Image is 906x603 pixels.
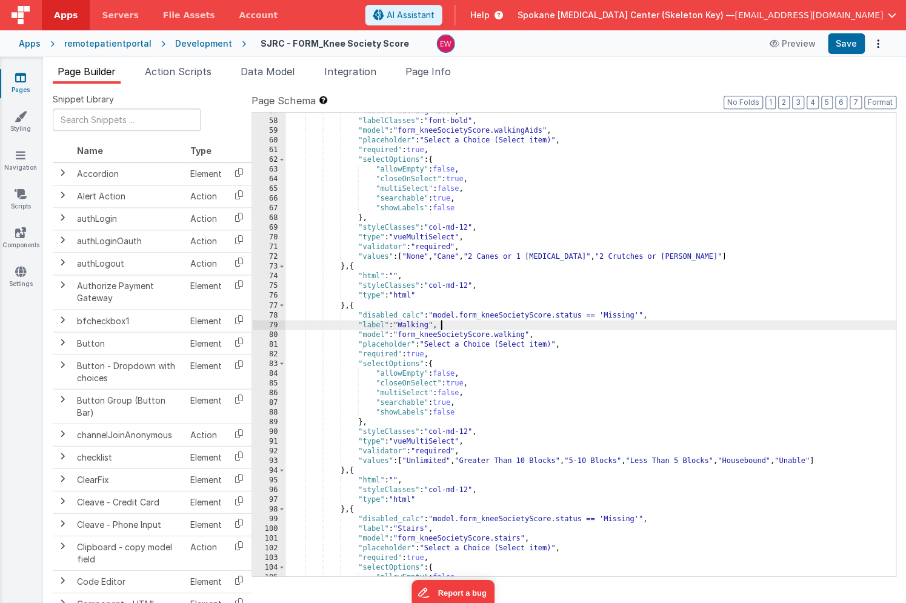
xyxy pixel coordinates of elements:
[253,417,286,427] div: 89
[73,354,186,388] td: Button - Dropdown with choices
[73,490,186,513] td: Cleave - Credit Card
[828,33,865,54] button: Save
[253,553,286,562] div: 103
[253,359,286,368] div: 83
[253,194,286,204] div: 66
[253,475,286,485] div: 95
[73,309,186,331] td: bfcheckbox1
[253,378,286,388] div: 85
[253,543,286,553] div: 102
[253,456,286,465] div: 93
[176,38,233,50] div: Development
[253,514,286,524] div: 99
[835,96,847,109] button: 6
[253,223,286,233] div: 69
[438,35,455,52] img: daf6185105a2932719d0487c37da19b1
[253,524,286,533] div: 100
[253,175,286,184] div: 64
[253,155,286,165] div: 62
[253,446,286,456] div: 92
[164,9,216,21] span: File Assets
[19,38,41,50] div: Apps
[778,96,790,109] button: 2
[850,96,862,109] button: 7
[73,468,186,490] td: ClearFix
[792,96,804,109] button: 3
[102,9,139,21] span: Servers
[186,275,227,309] td: Element
[821,96,833,109] button: 5
[253,145,286,155] div: 61
[253,485,286,495] div: 96
[253,233,286,242] div: 70
[73,207,186,230] td: authLogin
[73,570,186,592] td: Code Editor
[186,309,227,331] td: Element
[186,331,227,354] td: Element
[145,65,212,78] span: Action Scripts
[253,310,286,320] div: 78
[864,96,896,109] button: Format
[186,445,227,468] td: Element
[253,301,286,310] div: 77
[253,184,286,194] div: 65
[186,162,227,185] td: Element
[73,535,186,570] td: Clipboard - copy model field
[65,38,152,50] div: remotepatientportal
[73,331,186,354] td: Button
[253,436,286,446] div: 91
[253,349,286,359] div: 82
[186,513,227,535] td: Element
[518,9,734,21] span: Spokane [MEDICAL_DATA] Center (Skeleton Key) —
[253,272,286,281] div: 74
[253,281,286,291] div: 75
[762,34,823,53] button: Preview
[253,165,286,175] div: 63
[253,291,286,301] div: 76
[73,513,186,535] td: Cleave - Phone Input
[253,407,286,417] div: 88
[252,93,316,108] span: Page Schema
[253,213,286,223] div: 68
[253,136,286,145] div: 60
[253,495,286,504] div: 97
[186,354,227,388] td: Element
[253,388,286,398] div: 86
[518,9,896,21] button: Spokane [MEDICAL_DATA] Center (Skeleton Key) — [EMAIL_ADDRESS][DOMAIN_NAME]
[253,126,286,136] div: 59
[73,252,186,275] td: authLogout
[253,116,286,126] div: 58
[253,204,286,213] div: 67
[253,252,286,262] div: 72
[807,96,819,109] button: 4
[261,39,409,48] h4: SJRC - FORM_Knee Society Score
[387,9,435,21] span: AI Assistant
[253,562,286,572] div: 104
[870,35,887,52] button: Options
[253,368,286,378] div: 84
[191,145,212,156] span: Type
[253,504,286,514] div: 98
[253,427,286,436] div: 90
[53,93,115,105] span: Snippet Library
[186,468,227,490] td: Element
[253,572,286,582] div: 105
[253,465,286,475] div: 94
[253,339,286,349] div: 81
[765,96,776,109] button: 1
[73,445,186,468] td: checklist
[186,252,227,275] td: Action
[55,9,78,21] span: Apps
[186,490,227,513] td: Element
[241,65,295,78] span: Data Model
[253,398,286,407] div: 87
[405,65,451,78] span: Page Info
[186,535,227,570] td: Action
[186,423,227,445] td: Action
[365,5,442,25] button: AI Assistant
[73,275,186,309] td: Authorize Payment Gateway
[470,9,490,21] span: Help
[253,533,286,543] div: 101
[734,9,883,21] span: [EMAIL_ADDRESS][DOMAIN_NAME]
[324,65,376,78] span: Integration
